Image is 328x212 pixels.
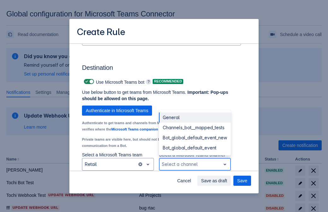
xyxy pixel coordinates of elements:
span: Authenticate in Microsoft Teams [86,106,148,116]
span: open [221,161,229,168]
div: Scrollable content [69,43,259,171]
span: open [144,161,152,168]
span: Cancel [177,176,191,186]
p: Use below button to get teams from Microsoft Teams. [82,89,231,102]
span: Recommended [153,80,183,83]
a: Microsoft Teams companion App [111,127,166,131]
small: Authenticate to get teams and channels from Microsoft Teams. There may be a delay as it verifies ... [82,121,229,131]
button: Save as draft [197,176,231,186]
h3: Destination [82,64,241,74]
div: Bot_global_default_event_new [159,133,231,143]
h3: Create Rule [77,27,125,39]
span: ? [146,79,152,84]
div: Use Microsoft Teams bot [82,77,144,86]
div: General [159,112,231,123]
button: Cancel [173,176,195,186]
div: Bot_global_default_event [159,143,231,153]
button: Authenticate in Microsoft Teams [82,106,152,116]
button: Save [233,176,251,186]
p: Select a Microsoft Teams team [82,152,154,158]
span: Save as draft [201,176,227,186]
span: Save [237,176,247,186]
div: Channels_bot__mapped_tests [159,123,231,133]
button: clear [138,162,143,167]
small: Private teams are visible here, but should not be used, as they cannot receive communication from... [82,137,210,148]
